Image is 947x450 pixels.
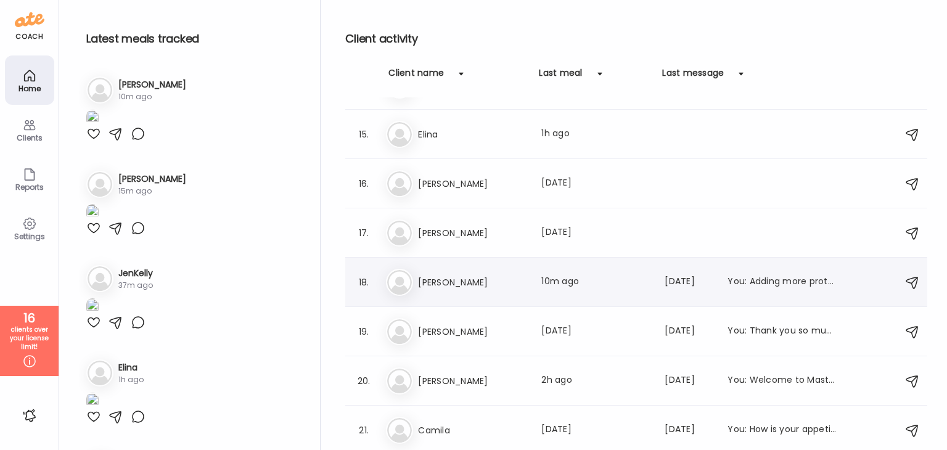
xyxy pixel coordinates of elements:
h3: [PERSON_NAME] [118,78,186,91]
div: Last meal [539,67,582,86]
div: 2h ago [541,374,650,388]
div: 18. [356,275,371,290]
div: [DATE] [541,423,650,438]
h3: [PERSON_NAME] [418,176,527,191]
h3: [PERSON_NAME] [418,226,527,240]
h2: Client activity [345,30,927,48]
h3: Elina [118,361,144,374]
img: images%2FMtcnm53qDHMSHujxAUWRTRxzFMX2%2FDVcyF00TgBhO9BG7Q1lp%2FUjMc091BEeOKbjtypaEG_1080 [86,110,99,126]
div: 16. [356,176,371,191]
div: 21. [356,423,371,438]
div: 15. [356,127,371,142]
div: [DATE] [665,423,713,438]
div: 17. [356,226,371,240]
h2: Latest meals tracked [86,30,300,48]
img: bg-avatar-default.svg [88,172,112,197]
div: Client name [388,67,444,86]
div: coach [15,31,43,42]
h3: [PERSON_NAME] [418,275,527,290]
div: 15m ago [118,186,186,197]
img: bg-avatar-default.svg [387,270,412,295]
img: images%2FtMmoAjnpC4W6inctRLcbakHpIsj1%2FvDbr21xOdMJMzJmsi9B4%2FosVvRFtBETmpMnmJTtDd_1080 [86,298,99,315]
div: 20. [356,374,371,388]
div: 37m ago [118,280,153,291]
h3: [PERSON_NAME] [118,173,186,186]
div: 1h ago [541,127,650,142]
h3: Elina [418,127,527,142]
img: images%2FHIn8qOOWI4XPN4z5ZhoF5PrpgOF3%2FdVhyBprmZI30GrYpmmFE%2FcUhGREPHXNFztJ7SHehp_1080 [86,393,99,409]
div: You: How is your appetite? Are you eating to physical satisfaction during your meals? Do you like... [728,423,836,438]
div: You: Adding more protein to each of your meals may help you start making progress again. Eat the ... [728,275,836,290]
div: clients over your license limit! [4,325,54,351]
div: Clients [7,134,52,142]
img: images%2FbbyQNxsEKpfwiGLsxlfrmQhO27W2%2FhQiYZJQBxPCwAs3y1bui%2FjWx2MSK4Tq7VuOZ5vvt6_1080 [86,204,99,221]
div: Home [7,84,52,92]
h3: JenKelly [118,267,153,280]
img: ate [15,10,44,30]
div: 10m ago [541,275,650,290]
img: bg-avatar-default.svg [387,221,412,245]
div: You: Welcome to Mastery [728,374,836,388]
img: bg-avatar-default.svg [88,266,112,291]
div: 10m ago [118,91,186,102]
img: bg-avatar-default.svg [387,418,412,443]
div: 16 [4,311,54,325]
img: bg-avatar-default.svg [387,369,412,393]
div: [DATE] [541,176,650,191]
img: bg-avatar-default.svg [387,122,412,147]
div: [DATE] [665,275,713,290]
div: Settings [7,232,52,240]
img: bg-avatar-default.svg [387,319,412,344]
div: Last message [662,67,724,86]
div: [DATE] [541,324,650,339]
h3: [PERSON_NAME] [418,374,527,388]
div: Reports [7,183,52,191]
div: [DATE] [541,226,650,240]
div: You: Thank you so much!!! [728,324,836,339]
h3: Camila [418,423,527,438]
div: [DATE] [665,374,713,388]
div: 1h ago [118,374,144,385]
div: 19. [356,324,371,339]
img: bg-avatar-default.svg [387,171,412,196]
img: bg-avatar-default.svg [88,78,112,102]
h3: [PERSON_NAME] [418,324,527,339]
img: bg-avatar-default.svg [88,361,112,385]
div: [DATE] [665,324,713,339]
